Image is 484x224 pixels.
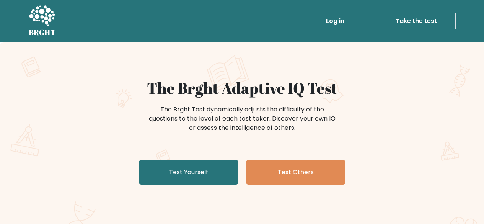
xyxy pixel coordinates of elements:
a: BRGHT [29,3,56,39]
a: Test Others [246,160,345,185]
a: Take the test [377,13,456,29]
a: Log in [323,13,347,29]
h1: The Brght Adaptive IQ Test [55,79,429,97]
h5: BRGHT [29,28,56,37]
div: The Brght Test dynamically adjusts the difficulty of the questions to the level of each test take... [147,105,338,132]
a: Test Yourself [139,160,238,185]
